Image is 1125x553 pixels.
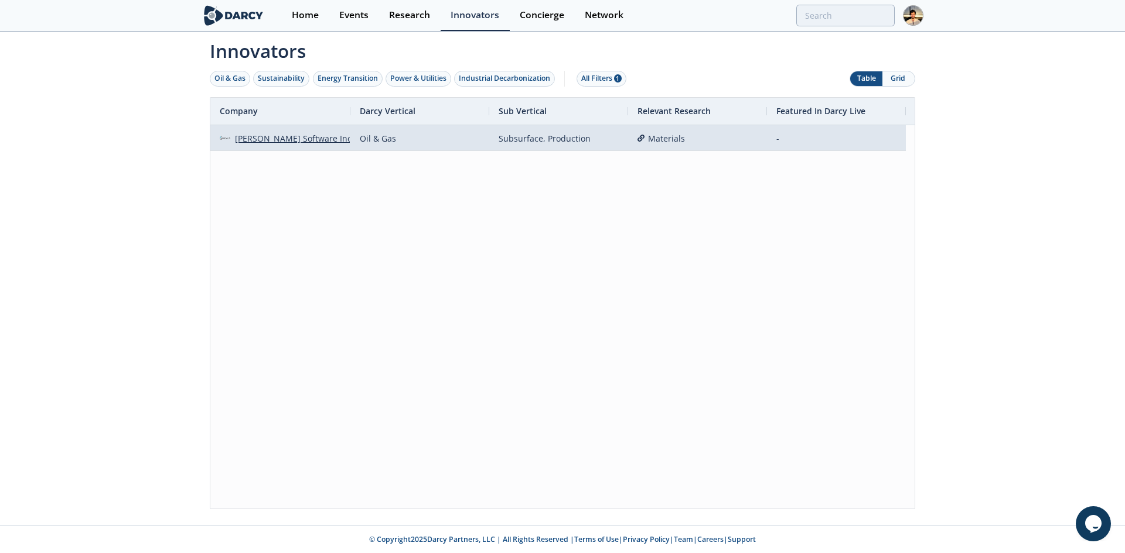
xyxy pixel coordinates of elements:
div: Energy Transition [318,73,378,84]
span: Company [220,105,258,116]
button: Power & Utilities [386,71,451,87]
p: © Copyright 2025 Darcy Partners, LLC | All Rights Reserved | | | | | [129,534,996,545]
button: Grid [882,71,915,86]
div: [PERSON_NAME] Software Inc. [230,126,354,151]
div: Sustainability [258,73,305,84]
span: Featured In Darcy Live [776,105,865,116]
div: - [776,126,896,151]
a: Privacy Policy [623,534,670,544]
input: Advanced Search [796,5,895,26]
button: Table [850,71,882,86]
div: Oil & Gas [214,73,246,84]
button: Oil & Gas [210,71,250,87]
iframe: chat widget [1076,506,1113,541]
a: Team [674,534,693,544]
div: Subsurface, Production [499,126,619,151]
img: Profile [903,5,923,26]
img: 1682961537987-Madala_Logo%2B%281%29.png [220,133,230,143]
div: Power & Utilities [390,73,446,84]
a: Careers [697,534,724,544]
div: All Filters [581,73,622,84]
span: Darcy Vertical [360,105,415,116]
div: Industrial Decarbonization [459,73,550,84]
span: Innovators [202,33,923,64]
span: Sub Vertical [499,105,547,116]
div: Research [389,11,430,20]
div: Events [339,11,369,20]
img: logo-wide.svg [202,5,265,26]
div: Innovators [451,11,499,20]
span: 1 [614,74,622,83]
div: Oil & Gas [360,126,480,151]
span: Relevant Research [637,105,711,116]
div: Concierge [520,11,564,20]
div: Network [585,11,623,20]
button: Sustainability [253,71,309,87]
button: Energy Transition [313,71,383,87]
a: Support [728,534,756,544]
a: Terms of Use [574,534,619,544]
button: All Filters 1 [577,71,626,87]
a: Materials [637,126,758,151]
div: Home [292,11,319,20]
button: Industrial Decarbonization [454,71,555,87]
